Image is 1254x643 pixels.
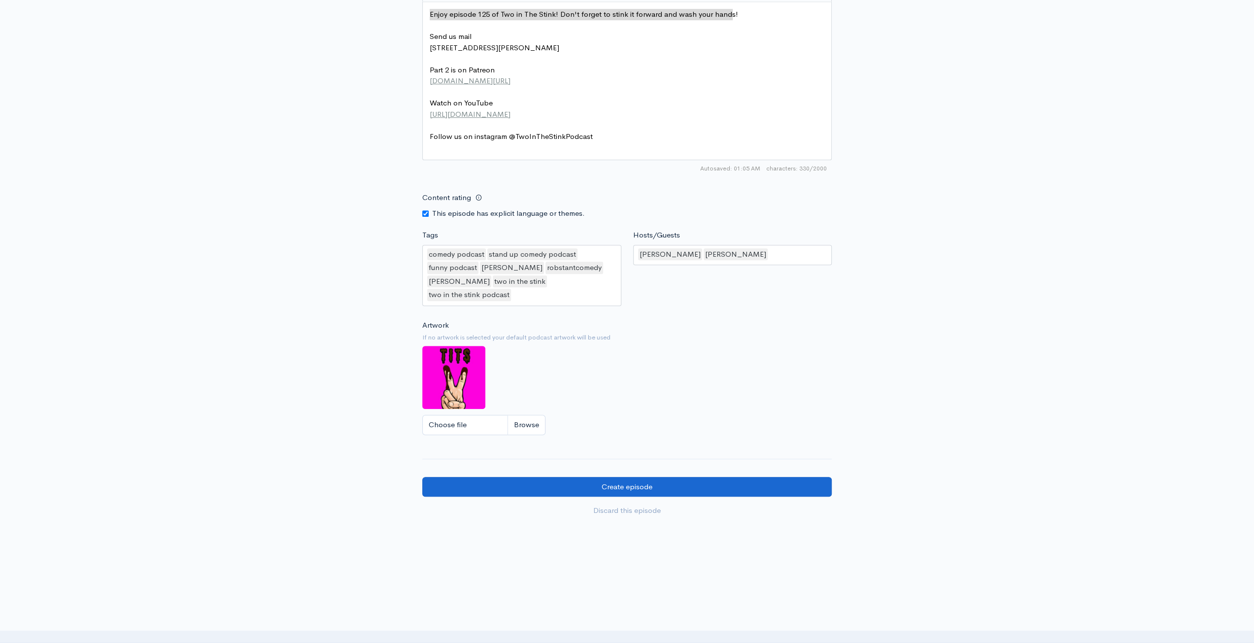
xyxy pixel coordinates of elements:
[430,109,510,119] span: [URL][DOMAIN_NAME]
[422,230,438,241] label: Tags
[430,32,472,41] span: Send us mail
[427,262,478,274] div: funny podcast
[427,289,511,301] div: two in the stink podcast
[427,248,486,261] div: comedy podcast
[427,275,491,288] div: [PERSON_NAME]
[430,65,495,74] span: Part 2 is on Patreon
[422,477,832,497] input: Create episode
[704,248,768,261] div: [PERSON_NAME]
[422,333,832,342] small: If no artwork is selected your default podcast artwork will be used
[422,501,832,521] a: Discard this episode
[430,43,559,52] span: [STREET_ADDRESS][PERSON_NAME]
[700,164,760,173] span: Autosaved: 01:05 AM
[430,132,593,141] span: Follow us on instagram @TwoInTheStinkPodcast
[480,262,544,274] div: [PERSON_NAME]
[487,248,577,261] div: stand up comedy podcast
[432,208,585,219] label: This episode has explicit language or themes.
[633,230,680,241] label: Hosts/Guests
[422,320,449,331] label: Artwork
[430,76,510,85] span: [DOMAIN_NAME][URL]
[430,98,493,107] span: Watch on YouTube
[430,9,738,19] span: Enjoy episode 125 of Two in The Stink! Don't forget to stink it forward and wash your hands!
[422,188,471,208] label: Content rating
[766,164,827,173] span: 330/2000
[638,248,702,261] div: [PERSON_NAME]
[493,275,547,288] div: two in the stink
[545,262,603,274] div: robstantcomedy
